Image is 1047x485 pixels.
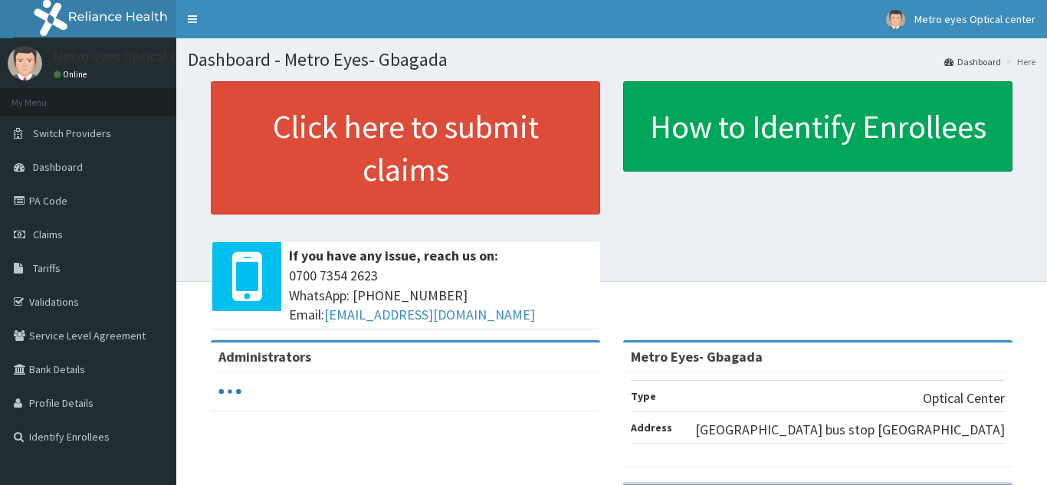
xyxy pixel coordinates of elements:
p: Optical Center [923,388,1005,408]
span: Claims [33,228,63,241]
a: How to Identify Enrollees [623,81,1013,172]
li: Here [1003,55,1036,68]
img: User Image [8,46,42,80]
a: Dashboard [944,55,1001,68]
p: Metro eyes Optical center [54,50,211,64]
span: Tariffs [33,261,61,275]
a: Online [54,69,90,80]
a: [EMAIL_ADDRESS][DOMAIN_NAME] [324,306,535,323]
span: 0700 7354 2623 WhatsApp: [PHONE_NUMBER] Email: [289,266,592,325]
b: Administrators [218,348,311,365]
b: Address [631,421,672,434]
img: User Image [886,10,905,29]
h1: Dashboard - Metro Eyes- Gbagada [188,50,1036,70]
span: Metro eyes Optical center [914,12,1036,26]
b: Type [631,389,656,403]
p: [GEOGRAPHIC_DATA] bus stop [GEOGRAPHIC_DATA] [695,420,1005,440]
span: Dashboard [33,160,83,174]
strong: Metro Eyes- Gbagada [631,348,763,365]
span: Switch Providers [33,126,111,140]
svg: audio-loading [218,380,241,403]
a: Click here to submit claims [211,81,600,215]
b: If you have any issue, reach us on: [289,247,498,264]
